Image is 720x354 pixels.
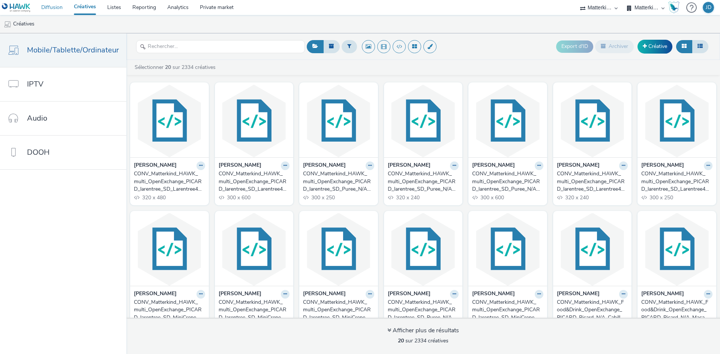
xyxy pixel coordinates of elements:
[388,299,459,321] a: CONV_Matterkind_HAWK_multi_OpenExchange_PICARD_larentree_SD_Puree_N/A-N/A_Display_320x480_Display...
[472,290,515,299] strong: [PERSON_NAME]
[641,290,684,299] strong: [PERSON_NAME]
[303,170,371,193] div: CONV_Matterkind_HAWK_multi_OpenExchange_PICARD_larentree_SD_Puree_N/A-N/A_Display_300x250_Display...
[386,84,461,157] img: CONV_Matterkind_HAWK_multi_OpenExchange_PICARD_larentree_SD_Puree_N/A-N/A_Display_320x240_Display...
[641,161,684,170] strong: [PERSON_NAME]
[398,337,404,344] strong: 20
[639,213,714,286] img: CONV_Matterkind_HAWK_Food&Drink_OpenExchange_PICARD_Picard_N/A_Macaron_N/A-N/A_Display_Special_Xt...
[557,299,625,321] div: CONV_Matterkind_HAWK_Food&Drink_OpenExchange_PICARD_Picard_N/A_Cabillaud_N/A-IG_Display_Special_X...
[386,213,461,286] img: CONV_Matterkind_HAWK_multi_OpenExchange_PICARD_larentree_SD_Puree_N/A-N/A_Display_320x480_Display...
[388,170,459,193] a: CONV_Matterkind_HAWK_multi_OpenExchange_PICARD_larentree_SD_Puree_N/A-N/A_Display_320x240_Display...
[4,21,11,28] img: mobile
[557,290,600,299] strong: [PERSON_NAME]
[555,213,630,286] img: CONV_Matterkind_HAWK_Food&Drink_OpenExchange_PICARD_Picard_N/A_Cabillaud_N/A-IG_Display_Special_X...
[141,194,166,201] span: 320 x 480
[134,161,177,170] strong: [PERSON_NAME]
[134,299,202,321] div: CONV_Matterkind_HAWK_multi_OpenExchange_PICARD_larentree_SD_MiniCrepes_N/A-N/A_Display_320x240_Di...
[472,170,543,193] a: CONV_Matterkind_HAWK_multi_OpenExchange_PICARD_larentree_SD_Puree_N/A-N/A_Display_300x600_Display...
[219,170,290,193] a: CONV_Matterkind_HAWK_multi_OpenExchange_PICARD_larentree_SD_Larentree4_N/A-N/A_Display_300x600_Di...
[27,45,119,55] span: Mobile/Tablette/Ordinateur
[557,170,625,193] div: CONV_Matterkind_HAWK_multi_OpenExchange_PICARD_larentree_SD_Larentree4_N/A-N/A_Display_320x240_Di...
[668,1,679,13] img: Hawk Academy
[641,299,712,321] a: CONV_Matterkind_HAWK_Food&Drink_OpenExchange_PICARD_Picard_N/A_Macaron_N/A-N/A_Display_Special_Xt...
[470,213,545,286] img: CONV_Matterkind_HAWK_multi_OpenExchange_PICARD_larentree_SD_MiniCrepes_N/A-N/A_Display_300x250_Di...
[27,113,47,124] span: Audio
[165,64,171,71] strong: 20
[472,161,515,170] strong: [PERSON_NAME]
[388,170,456,193] div: CONV_Matterkind_HAWK_multi_OpenExchange_PICARD_larentree_SD_Puree_N/A-N/A_Display_320x240_Display...
[470,84,545,157] img: CONV_Matterkind_HAWK_multi_OpenExchange_PICARD_larentree_SD_Puree_N/A-N/A_Display_300x600_Display...
[136,40,305,53] input: Rechercher...
[388,161,430,170] strong: [PERSON_NAME]
[555,84,630,157] img: CONV_Matterkind_HAWK_multi_OpenExchange_PICARD_larentree_SD_Larentree4_N/A-N/A_Display_320x240_Di...
[388,290,430,299] strong: [PERSON_NAME]
[219,170,287,193] div: CONV_Matterkind_HAWK_multi_OpenExchange_PICARD_larentree_SD_Larentree4_N/A-N/A_Display_300x600_Di...
[301,84,376,157] img: CONV_Matterkind_HAWK_multi_OpenExchange_PICARD_larentree_SD_Puree_N/A-N/A_Display_300x250_Display...
[472,299,543,321] a: CONV_Matterkind_HAWK_multi_OpenExchange_PICARD_larentree_SD_MiniCrepes_N/A-N/A_Display_300x250_Di...
[134,170,202,193] div: CONV_Matterkind_HAWK_multi_OpenExchange_PICARD_larentree_SD_Larentree4_N/A-N/A_Display_320x480_Di...
[556,40,593,52] button: Export d'ID
[132,213,207,286] img: CONV_Matterkind_HAWK_multi_OpenExchange_PICARD_larentree_SD_MiniCrepes_N/A-N/A_Display_320x240_Di...
[217,213,292,286] img: CONV_Matterkind_HAWK_multi_OpenExchange_PICARD_larentree_SD_MiniCrepes_N/A-N/A_Display_320x480_Di...
[301,213,376,286] img: CONV_Matterkind_HAWK_multi_OpenExchange_PICARD_larentree_SD_MiniCrepes_N/A-N/A_Display_300x600_Di...
[637,40,672,53] a: Créative
[27,79,43,90] span: IPTV
[303,299,374,321] a: CONV_Matterkind_HAWK_multi_OpenExchange_PICARD_larentree_SD_MiniCrepes_N/A-N/A_Display_300x600_Di...
[676,40,692,53] button: Grille
[668,1,682,13] a: Hawk Academy
[649,194,673,201] span: 300 x 250
[472,299,540,321] div: CONV_Matterkind_HAWK_multi_OpenExchange_PICARD_larentree_SD_MiniCrepes_N/A-N/A_Display_300x250_Di...
[557,161,600,170] strong: [PERSON_NAME]
[303,170,374,193] a: CONV_Matterkind_HAWK_multi_OpenExchange_PICARD_larentree_SD_Puree_N/A-N/A_Display_300x250_Display...
[641,170,709,193] div: CONV_Matterkind_HAWK_multi_OpenExchange_PICARD_larentree_SD_Larentree4_N/A-N/A_Display_300x250_Di...
[472,170,540,193] div: CONV_Matterkind_HAWK_multi_OpenExchange_PICARD_larentree_SD_Puree_N/A-N/A_Display_300x600_Display...
[303,290,346,299] strong: [PERSON_NAME]
[219,290,261,299] strong: [PERSON_NAME]
[480,194,504,201] span: 300 x 600
[2,3,31,12] img: undefined Logo
[219,161,261,170] strong: [PERSON_NAME]
[564,194,589,201] span: 320 x 240
[219,299,287,321] div: CONV_Matterkind_HAWK_multi_OpenExchange_PICARD_larentree_SD_MiniCrepes_N/A-N/A_Display_320x480_Di...
[219,299,290,321] a: CONV_Matterkind_HAWK_multi_OpenExchange_PICARD_larentree_SD_MiniCrepes_N/A-N/A_Display_320x480_Di...
[387,326,459,335] div: Afficher plus de résultats
[595,40,634,53] button: Archiver
[134,299,205,321] a: CONV_Matterkind_HAWK_multi_OpenExchange_PICARD_larentree_SD_MiniCrepes_N/A-N/A_Display_320x240_Di...
[303,299,371,321] div: CONV_Matterkind_HAWK_multi_OpenExchange_PICARD_larentree_SD_MiniCrepes_N/A-N/A_Display_300x600_Di...
[303,161,346,170] strong: [PERSON_NAME]
[134,290,177,299] strong: [PERSON_NAME]
[134,170,205,193] a: CONV_Matterkind_HAWK_multi_OpenExchange_PICARD_larentree_SD_Larentree4_N/A-N/A_Display_320x480_Di...
[706,2,711,13] div: JD
[310,194,335,201] span: 300 x 250
[639,84,714,157] img: CONV_Matterkind_HAWK_multi_OpenExchange_PICARD_larentree_SD_Larentree4_N/A-N/A_Display_300x250_Di...
[641,170,712,193] a: CONV_Matterkind_HAWK_multi_OpenExchange_PICARD_larentree_SD_Larentree4_N/A-N/A_Display_300x250_Di...
[641,299,709,321] div: CONV_Matterkind_HAWK_Food&Drink_OpenExchange_PICARD_Picard_N/A_Macaron_N/A-N/A_Display_Special_Xt...
[557,170,628,193] a: CONV_Matterkind_HAWK_multi_OpenExchange_PICARD_larentree_SD_Larentree4_N/A-N/A_Display_320x240_Di...
[557,299,628,321] a: CONV_Matterkind_HAWK_Food&Drink_OpenExchange_PICARD_Picard_N/A_Cabillaud_N/A-IG_Display_Special_X...
[132,84,207,157] img: CONV_Matterkind_HAWK_multi_OpenExchange_PICARD_larentree_SD_Larentree4_N/A-N/A_Display_320x480_Di...
[388,299,456,321] div: CONV_Matterkind_HAWK_multi_OpenExchange_PICARD_larentree_SD_Puree_N/A-N/A_Display_320x480_Display...
[27,147,49,158] span: DOOH
[134,64,219,71] a: Sélectionner sur 2334 créatives
[692,40,708,53] button: Liste
[398,337,448,344] span: sur 2334 créatives
[217,84,292,157] img: CONV_Matterkind_HAWK_multi_OpenExchange_PICARD_larentree_SD_Larentree4_N/A-N/A_Display_300x600_Di...
[395,194,420,201] span: 320 x 240
[226,194,250,201] span: 300 x 600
